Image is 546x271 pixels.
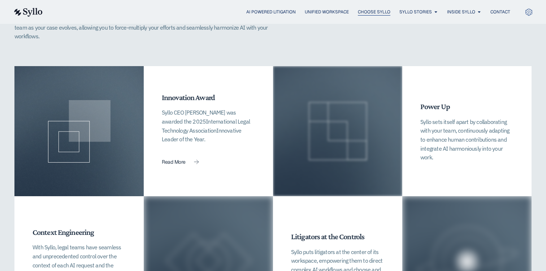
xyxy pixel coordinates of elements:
nav: Menu [57,9,510,16]
span: Context Engineering [32,228,94,237]
p: Syllo sets itself apart by collaborating with your team, continuously adapting to enhance human c... [420,117,513,162]
a: Choose Syllo [358,9,390,15]
div: Menu Toggle [57,9,510,16]
span: Power Up [420,102,450,111]
a: Inside Syllo [447,9,475,15]
p: Syllo CEO [PERSON_NAME] was awarded the 2025 Innovative Leader of the Year. [162,108,255,144]
a: AI Powered Litigation [246,9,296,15]
a: Syllo Stories [399,9,432,15]
span: Innovation Award [162,93,215,102]
img: syllo [13,8,43,17]
span: Litigators at the Controls [291,232,364,241]
a: Contact [490,9,510,15]
span: Read More [162,159,185,164]
a: Unified Workspace [305,9,349,15]
span: International Legal Technology Association [162,118,250,134]
a: Read More [162,159,199,165]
